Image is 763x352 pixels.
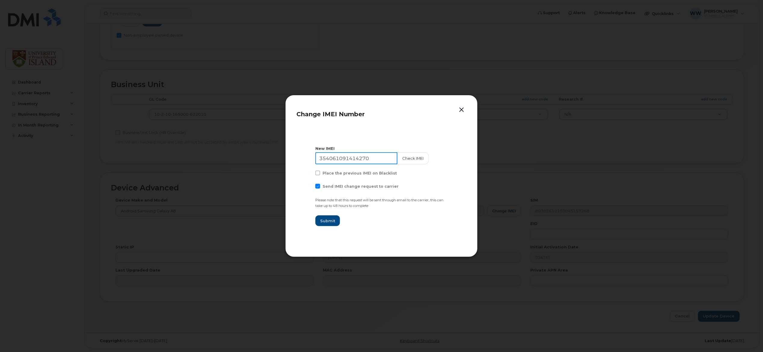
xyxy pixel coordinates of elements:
span: Submit [320,218,335,224]
span: Send IMEI change request to carrier [323,184,399,189]
button: Check IMEI [397,152,429,164]
small: Please note that this request will be sent through email to the carrier, this can take up to 48 h... [315,198,443,208]
button: Submit [315,215,340,226]
span: Change IMEI Number [296,111,365,118]
input: Place the previous IMEI on Blacklist [308,171,311,174]
input: Send IMEI change request to carrier [308,184,311,187]
div: New IMEI [315,146,448,151]
span: Place the previous IMEI on Blacklist [323,171,397,175]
